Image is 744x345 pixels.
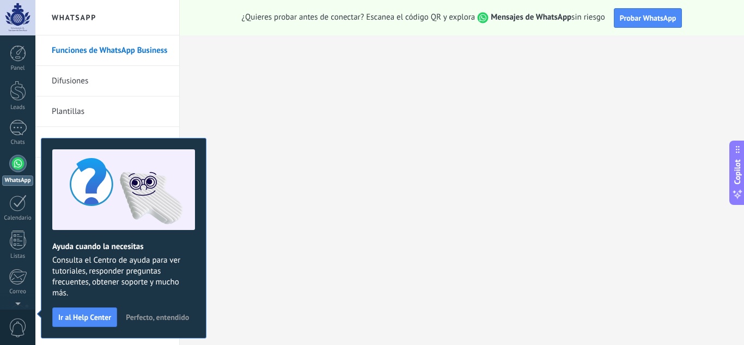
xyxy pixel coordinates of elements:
div: Correo [2,288,34,295]
button: Ir al Help Center [52,307,117,327]
li: Funciones de WhatsApp Business [35,35,179,66]
li: Bots [35,127,179,158]
h2: Ayuda cuando la necesitas [52,241,195,252]
span: Consulta el Centro de ayuda para ver tutoriales, responder preguntas frecuentes, obtener soporte ... [52,255,195,299]
a: Difusiones [52,66,168,96]
div: Listas [2,253,34,260]
strong: Mensajes de WhatsApp [491,12,571,22]
span: Probar WhatsApp [620,13,676,23]
span: Copilot [732,159,743,184]
div: WhatsApp [2,175,33,186]
span: ¿Quieres probar antes de conectar? Escanea el código QR y explora sin riesgo [242,12,605,23]
span: Perfecto, entendido [126,313,189,321]
div: Leads [2,104,34,111]
a: Plantillas [52,96,168,127]
div: Chats [2,139,34,146]
div: Panel [2,65,34,72]
li: Difusiones [35,66,179,96]
a: Funciones de WhatsApp Business [52,35,168,66]
button: Probar WhatsApp [614,8,682,28]
div: Calendario [2,215,34,222]
span: Ir al Help Center [58,313,111,321]
a: Bots [52,127,168,158]
li: Plantillas [35,96,179,127]
button: Perfecto, entendido [121,309,194,325]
